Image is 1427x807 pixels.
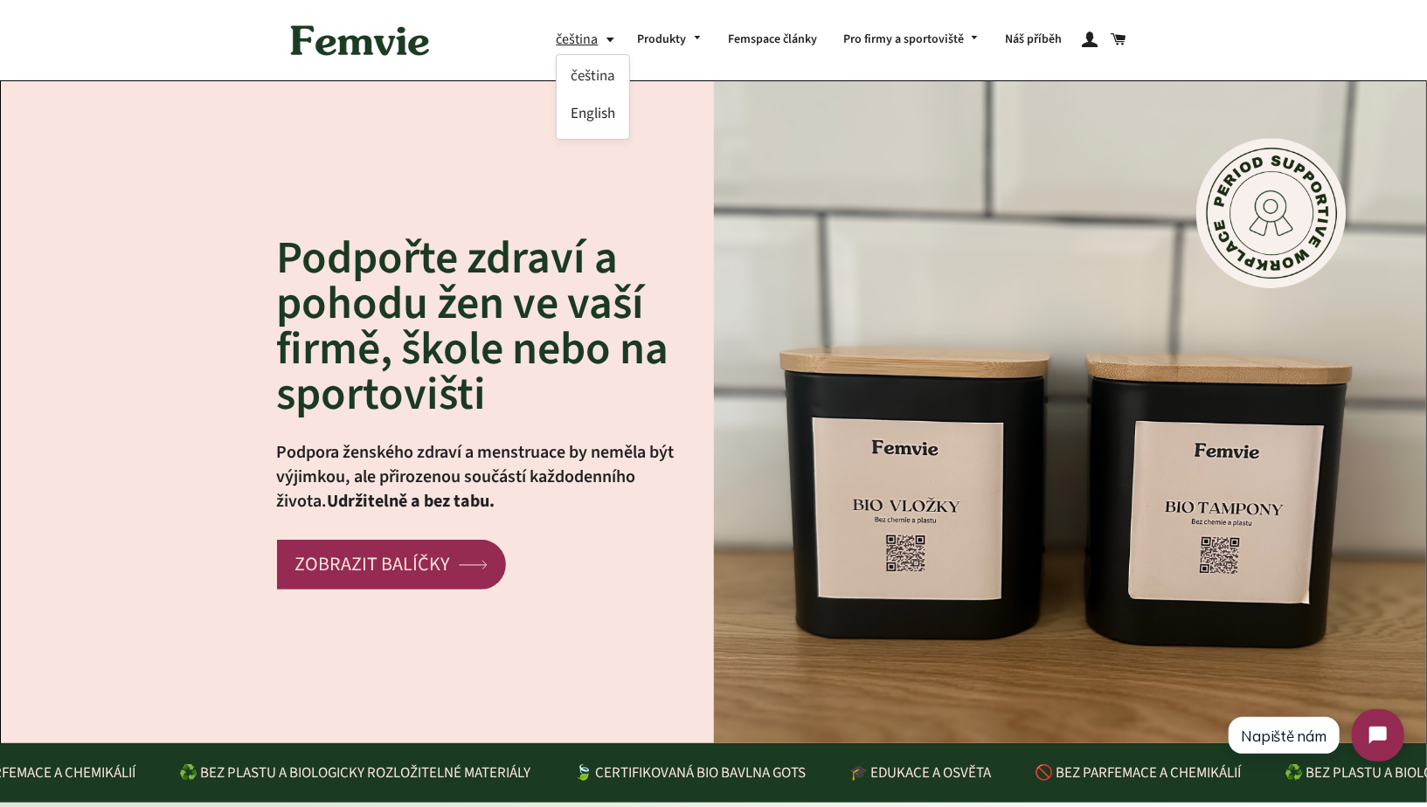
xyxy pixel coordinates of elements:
[992,17,1075,63] a: Náš příběh
[830,17,993,63] a: Pro firmy a sportoviště
[571,65,615,88] a: čeština
[277,440,688,514] p: Podpora ženského zdraví a menstruace by neměla být výjimkou, ale přirozenou součástí každodenního...
[715,17,830,63] a: Femspace články
[624,17,715,63] a: Produkty
[179,762,530,785] div: ♻️ BEZ PLASTU A BIOLOGICKY ROZLOŽITELNÉ MATERIÁLY
[277,236,688,417] h2: Podpořte zdraví a pohodu žen ve vaší firmě, škole nebo na sportovišti
[1035,762,1241,785] div: 🚫 BEZ PARFEMACE A CHEMIKÁLIÍ
[571,102,615,126] a: English
[277,540,506,590] a: ZOBRAZIT BALÍČKY
[1212,694,1419,776] iframe: Tidio Chat
[849,762,991,785] div: 🎓 EDUKACE A OSVĚTA
[556,28,624,52] button: čeština
[281,13,439,67] img: Femvie
[574,762,806,785] div: 🍃 CERTIFIKOVANÁ BIO BAVLNA GOTS
[328,489,495,514] strong: Udržitelně a bez tabu.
